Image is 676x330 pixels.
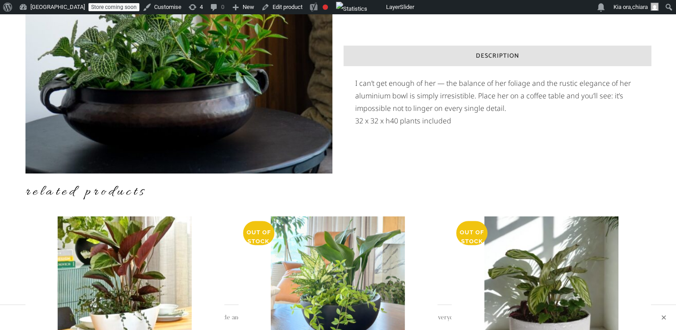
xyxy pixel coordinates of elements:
[323,4,328,10] div: Focus keyphrase not set
[342,11,652,36] iframe: Secure express checkout frame
[632,4,648,10] span: chiara
[475,51,519,61] span: Description
[336,2,367,16] img: Views over 48 hours. Click for more Jetpack Stats.
[247,229,271,245] span: Out of stock
[88,3,139,11] a: Store coming soon
[355,77,651,114] p: I can’t get enough of her — the balance of her foliage and the rustic elegance of her aluminium b...
[25,182,651,201] h4: Related products
[460,229,484,245] span: Out of stock
[355,114,651,127] p: 32 x 32 x h40 plants included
